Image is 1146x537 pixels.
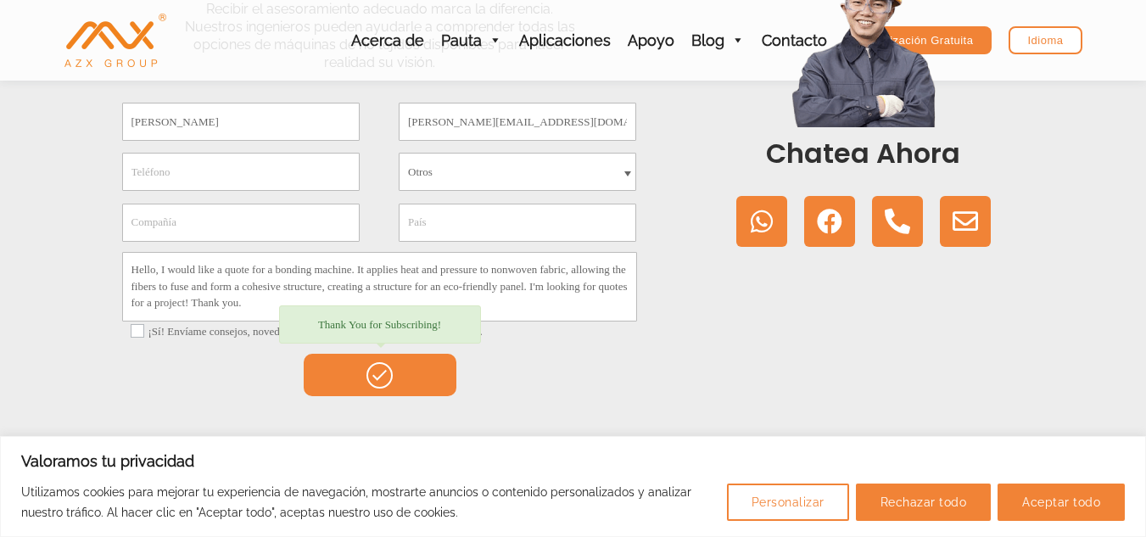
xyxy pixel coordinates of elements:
[1027,34,1063,47] font: Idioma
[21,452,194,470] font: Valoramos tu privacidad
[122,103,360,141] input: * Nombre
[727,484,849,521] button: Personalizar
[351,31,424,49] font: Acerca de
[399,103,636,141] input: * Correo electrónico
[998,484,1125,521] button: Aceptar todo
[122,153,360,191] input: Teléfono
[880,495,967,509] font: Rechazar todo
[628,31,674,49] font: Apoyo
[856,484,992,521] button: Rechazar todo
[21,485,691,519] font: Utilizamos cookies para mejorar tu experiencia de navegación, mostrarte anuncios o contenido pers...
[519,31,611,49] font: Aplicaciones
[399,153,636,191] select: * Elija el tipo
[131,324,144,338] input: ¡Sí! Envíame consejos, novedades de productos y otras noticias sobre AZX.
[1022,495,1100,509] font: Aceptar todo
[752,495,825,509] font: Personalizar
[148,325,483,338] font: ¡Sí! Envíame consejos, novedades de productos y otras noticias sobre AZX.
[122,252,637,322] textarea: Por favor ingrese más información aquí.
[441,31,482,49] font: Pauta
[64,31,166,48] a: Máquina de no tejidos AZX
[122,204,360,242] input: Compañía
[399,204,636,242] input: País
[766,134,960,172] font: Chatea ahora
